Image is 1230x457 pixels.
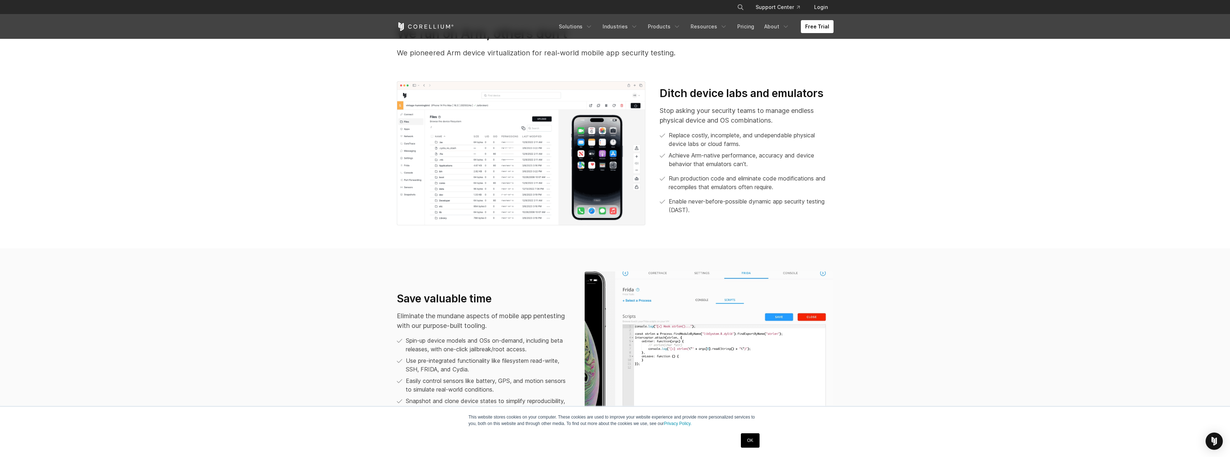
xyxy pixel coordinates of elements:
[669,174,833,191] p: Run production code and eliminate code modifications and recompiles that emulators often require.
[397,47,834,58] p: We pioneered Arm device virtualization for real-world mobile app security testing.
[598,20,642,33] a: Industries
[554,20,834,33] div: Navigation Menu
[664,421,692,426] a: Privacy Policy.
[406,376,570,394] p: Easily control sensors like battery, GPS, and motion sensors to simulate real-world conditions.
[644,20,685,33] a: Products
[760,20,794,33] a: About
[686,20,732,33] a: Resources
[733,20,758,33] a: Pricing
[397,311,570,330] p: Eliminate the mundane aspects of mobile app pentesting with our purpose-built tooling.
[750,1,806,14] a: Support Center
[660,87,833,100] h3: Ditch device labs and emulators
[406,336,570,353] p: Spin-up device models and OSs on-demand, including beta releases, with one-click jailbreak/root a...
[554,20,597,33] a: Solutions
[808,1,834,14] a: Login
[734,1,747,14] button: Search
[397,81,646,226] img: Dynamic app security testing (DSAT); iOS pentest
[741,433,759,448] a: OK
[669,151,833,168] p: Achieve Arm-native performance, accuracy and device behavior that emulators can’t.
[397,22,454,31] a: Corellium Home
[397,292,570,306] h3: Save valuable time
[669,197,833,214] p: Enable never-before-possible dynamic app security testing (DAST).
[469,414,762,427] p: This website stores cookies on your computer. These cookies are used to improve your website expe...
[801,20,834,33] a: Free Trial
[728,1,834,14] div: Navigation Menu
[669,131,833,148] p: Replace costly, incomplete, and undependable physical device labs or cloud farms.
[406,397,570,414] p: Snapshot and clone device states to simplify reproducibility, record bugs, and audit test procedu...
[406,356,570,374] p: Use pre-integrated functionality like filesystem read-write, SSH, FRIDA, and Cydia.
[660,106,833,125] p: Stop asking your security teams to manage endless physical device and OS combinations.
[585,271,834,440] img: Screenshot of Corellium's Frida in scripts.
[1206,433,1223,450] div: Open Intercom Messenger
